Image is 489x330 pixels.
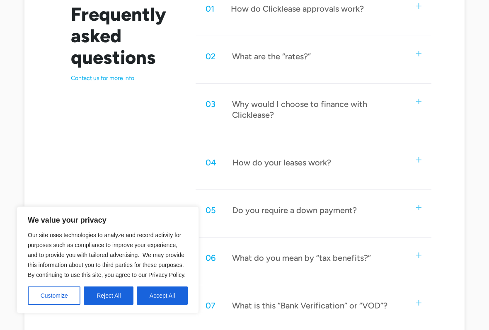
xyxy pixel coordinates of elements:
div: How do Clicklease approvals work? [231,3,364,14]
h2: Frequently asked questions [71,3,176,68]
p: We value your privacy [28,215,188,225]
div: How do your leases work? [232,157,331,168]
img: small plus [416,99,421,104]
img: small plus [416,252,421,258]
div: 06 [206,252,215,263]
button: Customize [28,286,80,305]
button: Reject All [84,286,133,305]
div: What do you mean by “tax benefits?” [232,252,371,263]
div: Do you require a down payment? [232,205,357,216]
div: 04 [206,157,216,168]
div: We value your privacy [17,206,199,313]
p: Contact us for more info [71,75,176,82]
span: Our site uses technologies to analyze and record activity for purposes such as compliance to impr... [28,232,186,278]
div: What is this “Bank Verification” or “VOD”? [232,300,387,311]
div: 05 [206,205,216,216]
img: small plus [416,51,421,56]
img: small plus [416,205,421,210]
img: small plus [416,157,421,163]
div: 03 [206,99,215,120]
img: small plus [416,3,421,9]
div: 02 [206,51,215,62]
div: What are the “rates?” [232,51,311,62]
button: Accept All [137,286,188,305]
div: 01 [206,3,214,14]
div: Why would I choose to finance with Clicklease? [232,99,407,120]
div: 07 [206,300,215,311]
